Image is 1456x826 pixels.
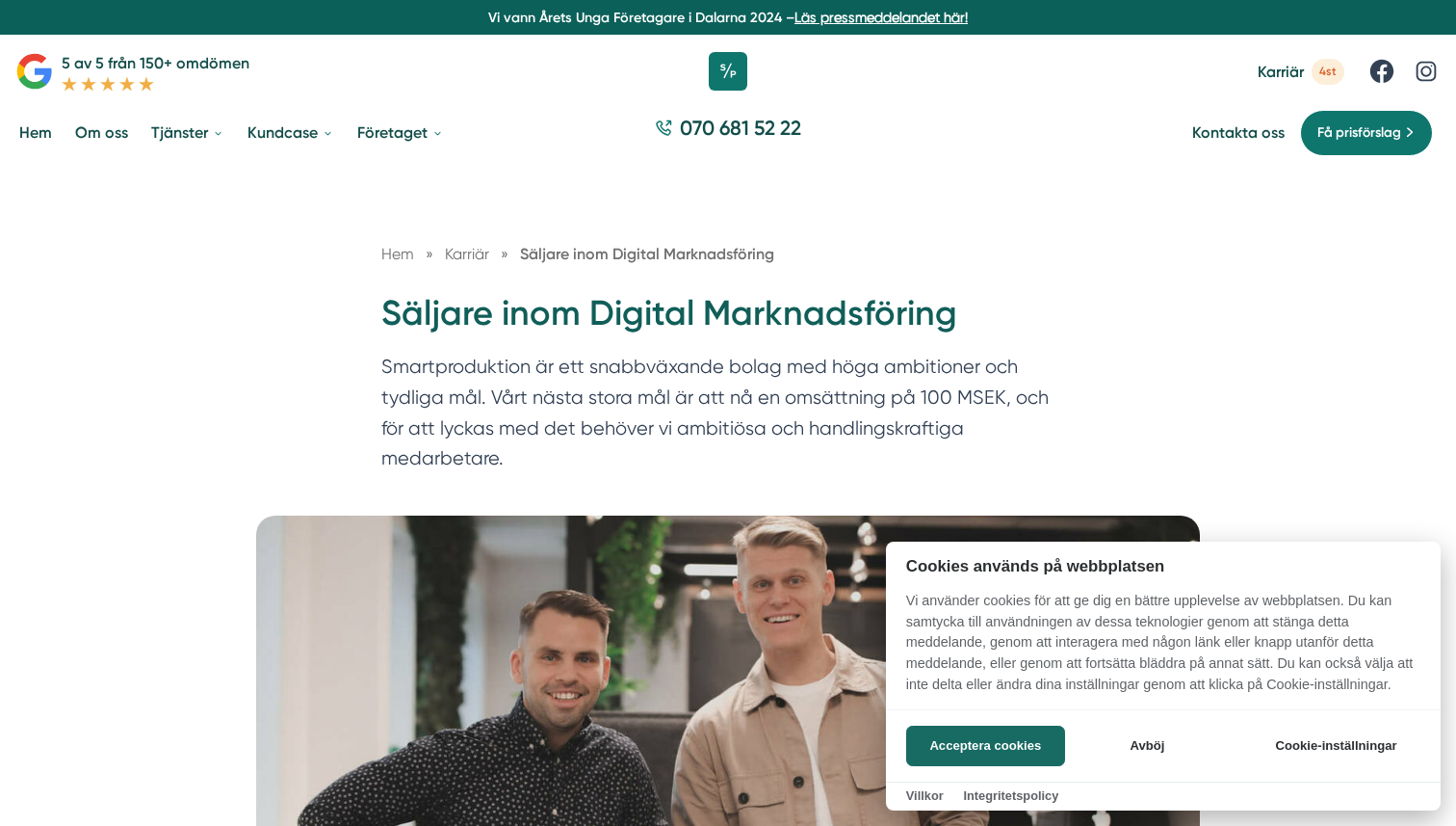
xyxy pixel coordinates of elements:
a: Villkor [906,788,944,803]
p: Vi använder cookies för att ge dig en bättre upplevelse av webbplatsen. Du kan samtycka till anvä... [886,591,1441,708]
h2: Cookies används på webbplatsen [886,557,1441,575]
button: Avböj [1071,726,1224,766]
button: Acceptera cookies [906,726,1065,766]
button: Cookie-inställningar [1252,726,1420,766]
a: Integritetspolicy [963,788,1058,803]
